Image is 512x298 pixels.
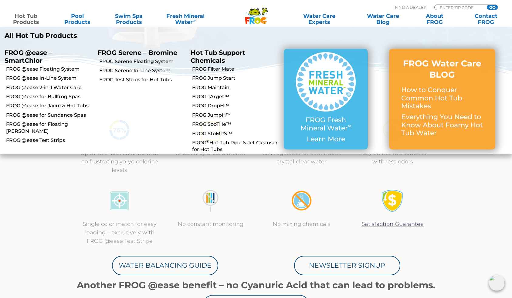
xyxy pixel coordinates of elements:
a: Satisfaction Guarantee [361,221,424,227]
a: FROG @ease Test Strips [6,137,93,144]
h1: Another FROG @ease benefit – no Cyanuric Acid that can lead to problems. [74,280,438,290]
sup: ∞ [348,123,351,129]
a: Newsletter Signup [294,256,400,275]
a: FROG @ease for Bullfrog Spas [6,93,93,100]
a: FROG @ease for Floating [PERSON_NAME] [6,121,93,135]
p: Single color match for easy reading – exclusively with FROG @ease Test Strips [80,220,159,245]
a: Hot Tub Support Chemicals [191,49,245,64]
a: FROG TArget™ [192,93,279,100]
a: FROG Water Care BLOG How to Conquer Common Hot Tub Mistakes Everything You Need to Know About Foa... [401,58,483,140]
p: Learn More [296,135,356,143]
a: Fresh MineralWater∞ [160,13,210,25]
p: FROG @ease – SmartChlor [5,49,89,64]
img: no-constant-monitoring1 [199,189,222,212]
p: FROG Fresh Mineral Water [296,116,356,132]
a: FROG @ease Floating System [6,66,93,72]
p: Easy on hot tub surfaces with less odors [353,149,432,166]
a: FROG StoMPS™ [192,130,279,137]
sup: ∞ [193,18,196,23]
p: Everything You Need to Know About Foamy Hot Tub Water [401,113,483,137]
a: FROG @ease 2-in-1 Water Care [6,84,93,91]
p: FROG Serene – Bromine [98,49,182,56]
a: Water CareExperts [287,13,352,25]
a: Water CareBlog [363,13,403,25]
p: How to Conquer Common Hot Tub Mistakes [401,86,483,110]
p: No constant monitoring [171,220,250,228]
a: FROG Serene In-Line System [99,67,186,74]
a: FROG Fresh Mineral Water∞ Learn More [296,52,356,146]
a: ContactFROG [466,13,506,25]
a: FROG SooTHe™ [192,121,279,128]
a: FROG Test Strips for Hot Tubs [99,76,186,83]
a: FROG DropH™ [192,102,279,109]
a: FROG Jump Start [192,75,279,82]
p: No mixing chemicals [262,220,341,228]
a: PoolProducts [57,13,97,25]
a: FROG Serene Floating System [99,58,186,65]
h3: FROG Water Care BLOG [401,58,483,80]
a: FROG®Hot Tub Pipe & Jet Cleanser for Hot Tubs [192,139,279,153]
p: Up to 75%* less chlorine with no frustrating yo-yo chlorine levels [80,149,159,174]
img: Satisfaction Guarantee Icon [381,189,404,212]
a: Hot TubProducts [6,13,46,25]
sup: ® [206,139,209,143]
img: icon-atease-color-match [108,189,131,212]
a: Water Balancing Guide [112,256,218,275]
a: Swim SpaProducts [109,13,149,25]
a: AboutFROG [415,13,455,25]
p: Self regulates for continuous crystal clear water [262,149,341,166]
a: FROG Filter Mate [192,66,279,72]
a: All Hot Tub Products [5,32,252,40]
a: FROG JumpH™ [192,112,279,119]
input: GO [487,5,498,10]
a: FROG @ease for Jacuzzi Hot Tubs [6,102,93,109]
a: FROG @ease for Sundance Spas [6,112,93,119]
img: openIcon [489,275,505,291]
img: no-mixing1 [290,189,313,212]
input: Zip Code Form [439,5,480,10]
a: FROG @ease In-Line System [6,75,93,82]
a: FROG Maintain [192,84,279,91]
p: Find A Dealer [395,5,426,10]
